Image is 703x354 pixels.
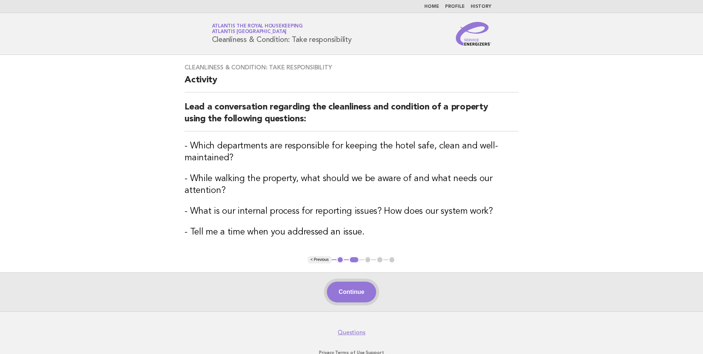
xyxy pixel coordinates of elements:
[185,226,518,238] h3: - Tell me a time when you addressed an issue.
[424,4,439,9] a: Home
[185,101,518,131] h2: Lead a conversation regarding the cleanliness and condition of a property using the following que...
[185,173,518,197] h3: - While walking the property, what should we be aware of and what needs our attention?
[212,24,303,34] a: Atlantis the Royal HousekeepingAtlantis [GEOGRAPHIC_DATA]
[212,24,352,43] h1: Cleanliness & Condition: Take responsibility
[338,329,365,336] a: Questions
[336,256,344,263] button: 1
[185,206,518,217] h3: - What is our internal process for reporting issues? How does our system work?
[471,4,491,9] a: History
[185,140,518,164] h3: - Which departments are responsible for keeping the hotel safe, clean and well-maintained?
[456,22,491,46] img: Service Energizers
[185,64,518,71] h3: Cleanliness & Condition: Take responsibility
[212,30,287,35] span: Atlantis [GEOGRAPHIC_DATA]
[327,282,376,302] button: Continue
[445,4,465,9] a: Profile
[349,256,359,263] button: 2
[308,256,332,263] button: < Previous
[185,74,518,92] h2: Activity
